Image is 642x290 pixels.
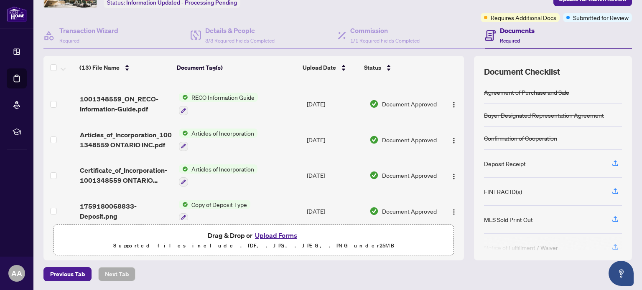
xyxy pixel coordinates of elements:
[382,99,437,108] span: Document Approved
[350,25,420,35] h4: Commission
[179,200,250,222] button: Status IconCopy of Deposit Type
[447,97,461,111] button: Logo
[11,267,22,279] span: AA
[303,86,366,122] td: [DATE]
[350,38,420,44] span: 1/1 Required Fields Completed
[364,63,381,72] span: Status
[54,225,453,256] span: Drag & Drop orUpload FormsSupported files include .PDF, .JPG, .JPEG, .PNG under25MB
[208,230,300,241] span: Drag & Drop or
[609,261,634,286] button: Open asap
[303,158,366,194] td: [DATE]
[50,267,85,281] span: Previous Tab
[369,99,379,108] img: Document Status
[179,164,188,174] img: Status Icon
[76,56,173,79] th: (13) File Name
[447,133,461,146] button: Logo
[303,63,336,72] span: Upload Date
[451,101,457,108] img: Logo
[382,171,437,180] span: Document Approved
[80,94,172,114] span: 1001348559_ON_RECO-Information-Guide.pdf
[573,13,629,22] span: Submitted for Review
[80,130,172,150] span: Articles_of_Incorporation_1001348559 ONTARIO INC.pdf
[205,38,275,44] span: 3/3 Required Fields Completed
[491,13,556,22] span: Requires Additional Docs
[188,129,257,138] span: Articles of Incorporation
[369,171,379,180] img: Document Status
[179,200,188,209] img: Status Icon
[59,241,448,251] p: Supported files include .PDF, .JPG, .JPEG, .PNG under 25 MB
[382,207,437,216] span: Document Approved
[188,93,258,102] span: RECO Information Guide
[500,25,535,35] h4: Documents
[447,204,461,218] button: Logo
[451,137,457,144] img: Logo
[59,25,118,35] h4: Transaction Wizard
[484,159,526,168] div: Deposit Receipt
[484,66,560,78] span: Document Checklist
[484,111,604,120] div: Buyer Designated Representation Agreement
[451,173,457,180] img: Logo
[188,164,257,174] span: Articles of Incorporation
[299,56,361,79] th: Upload Date
[80,165,172,185] span: Certificate_of_Incorporation- 1001348559 ONTARIO INC.pdf
[179,93,188,102] img: Status Icon
[369,207,379,216] img: Document Status
[303,122,366,158] td: [DATE]
[500,38,520,44] span: Required
[179,129,188,138] img: Status Icon
[484,215,533,224] div: MLS Sold Print Out
[7,6,27,22] img: logo
[361,56,436,79] th: Status
[179,129,257,151] button: Status IconArticles of Incorporation
[179,93,258,115] button: Status IconRECO Information Guide
[188,200,250,209] span: Copy of Deposit Type
[484,187,522,196] div: FINTRAC ID(s)
[484,134,557,143] div: Confirmation of Cooperation
[303,193,366,229] td: [DATE]
[59,38,79,44] span: Required
[451,209,457,215] img: Logo
[447,169,461,182] button: Logo
[484,88,569,97] div: Agreement of Purchase and Sale
[369,135,379,144] img: Document Status
[80,201,172,221] span: 1759180068833-Deposit.png
[79,63,120,72] span: (13) File Name
[43,267,92,281] button: Previous Tab
[252,230,300,241] button: Upload Forms
[179,164,257,187] button: Status IconArticles of Incorporation
[98,267,135,281] button: Next Tab
[205,25,275,35] h4: Details & People
[382,135,437,144] span: Document Approved
[173,56,299,79] th: Document Tag(s)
